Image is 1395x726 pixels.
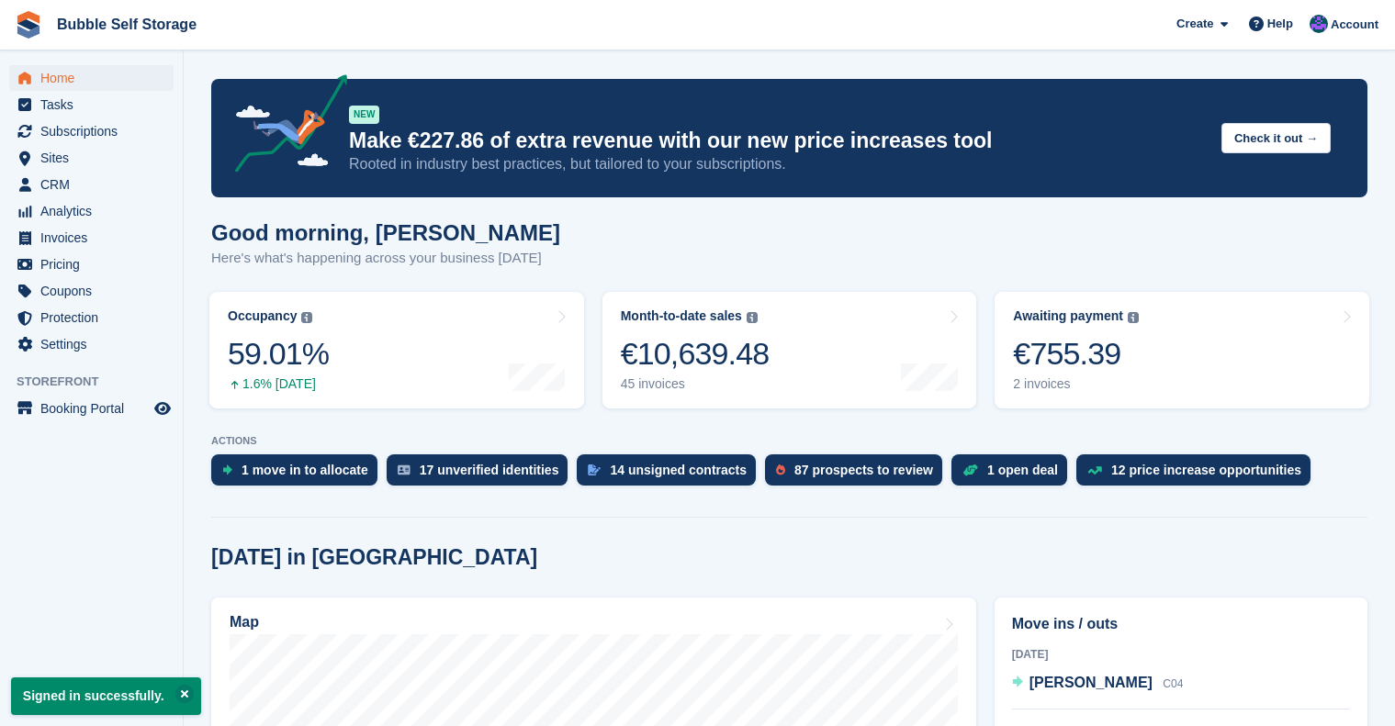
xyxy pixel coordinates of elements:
[9,278,174,304] a: menu
[17,373,183,391] span: Storefront
[9,92,174,117] a: menu
[9,305,174,330] a: menu
[219,74,348,179] img: price-adjustments-announcement-icon-8257ccfd72463d97f412b2fc003d46551f7dbcb40ab6d574587a9cd5c0d94...
[1087,466,1102,475] img: price_increase_opportunities-93ffe204e8149a01c8c9dc8f82e8f89637d9d84a8eef4429ea346261dce0b2c0.svg
[40,278,151,304] span: Coupons
[9,251,174,277] a: menu
[398,464,411,475] img: verify_identity-adf6edd0f0f0b5bbfe63781bf79b02c33cf7c696d77639b501bdc392416b5a36.svg
[1176,15,1213,33] span: Create
[1111,463,1301,477] div: 12 price increase opportunities
[211,454,387,495] a: 1 move in to allocate
[40,251,151,277] span: Pricing
[1076,454,1320,495] a: 12 price increase opportunities
[1013,376,1139,392] div: 2 invoices
[602,292,977,408] a: Month-to-date sales €10,639.48 45 invoices
[228,308,297,324] div: Occupancy
[211,248,560,269] p: Here's what's happening across your business [DATE]
[1221,123,1331,153] button: Check it out →
[15,11,42,39] img: stora-icon-8386f47178a22dfd0bd8f6a31ec36ba5ce8667c1dd55bd0f319d3a0aa187defe.svg
[9,198,174,224] a: menu
[951,454,1076,495] a: 1 open deal
[222,464,232,475] img: move_ins_to_allocate_icon-fdf77a2bb77ea45bf5b3d319d69a93e2d87916cf1d5bf7949dd705db3b84f3ca.svg
[747,312,758,323] img: icon-info-grey-7440780725fd019a000dd9b08b2336e03edf1995a4989e88bcd33f0948082b44.svg
[1013,308,1123,324] div: Awaiting payment
[9,118,174,144] a: menu
[11,677,201,715] p: Signed in successfully.
[211,545,537,570] h2: [DATE] in [GEOGRAPHIC_DATA]
[776,464,785,475] img: prospect-51fa495bee0391a8d652442698ab0144808aea92771e9ea1ae160a38d050c398.svg
[209,292,584,408] a: Occupancy 59.01% 1.6% [DATE]
[211,435,1367,447] p: ACTIONS
[40,92,151,117] span: Tasks
[40,305,151,330] span: Protection
[242,463,368,477] div: 1 move in to allocate
[230,614,259,631] h2: Map
[9,331,174,357] a: menu
[228,376,329,392] div: 1.6% [DATE]
[621,376,770,392] div: 45 invoices
[152,397,174,419] a: Preview store
[1128,312,1139,323] img: icon-info-grey-7440780725fd019a000dd9b08b2336e03edf1995a4989e88bcd33f0948082b44.svg
[40,65,151,91] span: Home
[9,145,174,171] a: menu
[349,154,1207,174] p: Rooted in industry best practices, but tailored to your subscriptions.
[301,312,312,323] img: icon-info-grey-7440780725fd019a000dd9b08b2336e03edf1995a4989e88bcd33f0948082b44.svg
[794,463,933,477] div: 87 prospects to review
[349,128,1207,154] p: Make €227.86 of extra revenue with our new price increases tool
[9,65,174,91] a: menu
[40,172,151,197] span: CRM
[9,225,174,251] a: menu
[211,220,560,245] h1: Good morning, [PERSON_NAME]
[1012,646,1350,663] div: [DATE]
[40,118,151,144] span: Subscriptions
[577,454,765,495] a: 14 unsigned contracts
[621,335,770,373] div: €10,639.48
[1331,16,1378,34] span: Account
[228,335,329,373] div: 59.01%
[40,396,151,421] span: Booking Portal
[40,331,151,357] span: Settings
[9,396,174,421] a: menu
[349,106,379,124] div: NEW
[1310,15,1328,33] img: Stuart Jackson
[50,9,204,39] a: Bubble Self Storage
[610,463,747,477] div: 14 unsigned contracts
[1013,335,1139,373] div: €755.39
[40,225,151,251] span: Invoices
[621,308,742,324] div: Month-to-date sales
[588,464,601,475] img: contract_signature_icon-13c848040528278c33f63329250d36e43548de30e8caae1d1a13099fd9432cc5.svg
[40,198,151,224] span: Analytics
[962,464,978,476] img: deal-1b604bf984904fb50ccaf53a9ad4b4a5d6e5aea283cecdc64d6e3604feb123c2.svg
[987,463,1058,477] div: 1 open deal
[9,172,174,197] a: menu
[1163,677,1183,690] span: C04
[1012,672,1184,696] a: [PERSON_NAME] C04
[995,292,1369,408] a: Awaiting payment €755.39 2 invoices
[420,463,559,477] div: 17 unverified identities
[1029,675,1153,690] span: [PERSON_NAME]
[1012,613,1350,635] h2: Move ins / outs
[387,454,578,495] a: 17 unverified identities
[765,454,951,495] a: 87 prospects to review
[1267,15,1293,33] span: Help
[40,145,151,171] span: Sites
